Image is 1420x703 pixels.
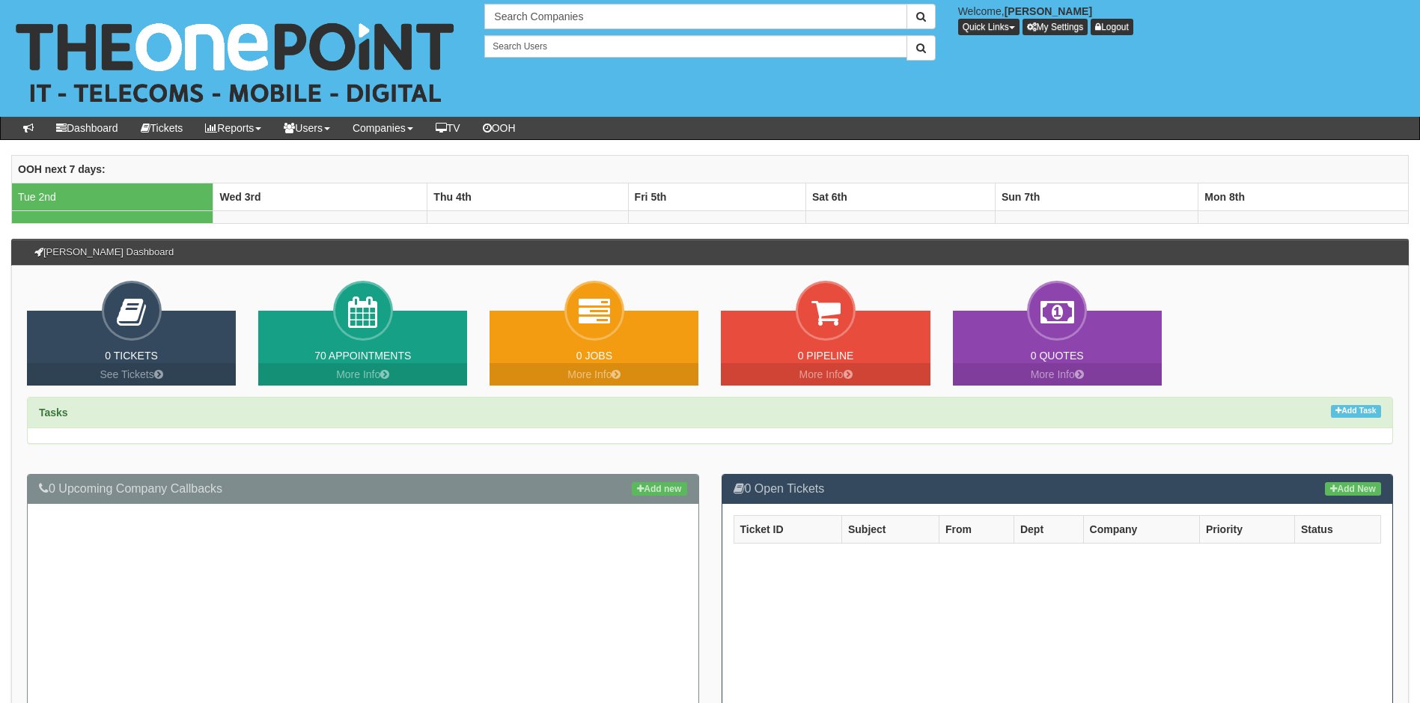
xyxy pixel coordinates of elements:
th: From [939,515,1014,543]
a: Add Task [1331,405,1381,418]
a: Tickets [129,117,195,139]
h3: [PERSON_NAME] Dashboard [27,240,181,265]
th: Thu 4th [427,183,628,210]
a: More Info [490,363,698,386]
a: Add New [1325,482,1381,496]
a: Dashboard [45,117,129,139]
a: 70 Appointments [314,350,411,362]
td: Tue 2nd [12,183,213,210]
strong: Tasks [39,407,68,419]
th: Ticket ID [734,515,841,543]
a: 0 Pipeline [798,350,854,362]
th: Company [1083,515,1199,543]
a: TV [424,117,472,139]
div: Welcome, [947,4,1420,35]
th: Status [1294,515,1380,543]
a: See Tickets [27,363,236,386]
h3: 0 Open Tickets [734,482,1382,496]
th: Priority [1199,515,1294,543]
a: More Info [721,363,930,386]
th: Mon 8th [1198,183,1409,210]
a: More Info [258,363,467,386]
th: Fri 5th [628,183,805,210]
a: Logout [1091,19,1133,35]
input: Search Users [484,35,906,58]
a: Companies [341,117,424,139]
a: 0 Quotes [1031,350,1084,362]
h3: 0 Upcoming Company Callbacks [39,482,687,496]
th: Dept [1014,515,1083,543]
th: Sat 6th [806,183,996,210]
a: 0 Jobs [576,350,612,362]
a: Add new [632,482,686,496]
a: 0 Tickets [105,350,158,362]
a: Reports [194,117,272,139]
th: OOH next 7 days: [12,155,1409,183]
b: [PERSON_NAME] [1005,5,1092,17]
a: Users [272,117,341,139]
a: My Settings [1023,19,1088,35]
a: More Info [953,363,1162,386]
input: Search Companies [484,4,906,29]
button: Quick Links [958,19,1020,35]
th: Wed 3rd [213,183,427,210]
th: Sun 7th [995,183,1198,210]
a: OOH [472,117,527,139]
th: Subject [841,515,939,543]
